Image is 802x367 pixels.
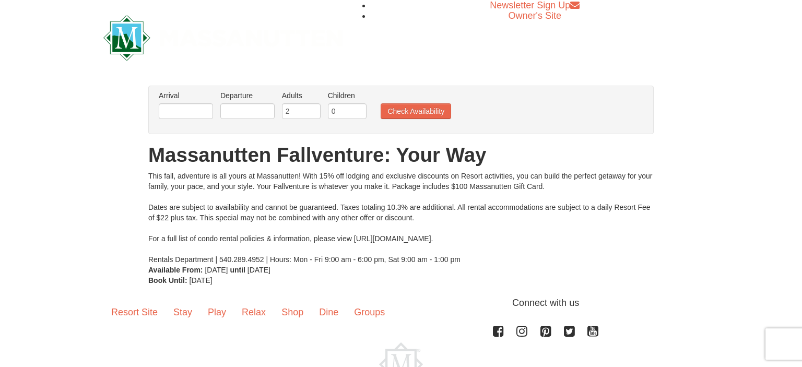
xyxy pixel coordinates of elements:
[103,24,343,49] a: Massanutten Resort
[148,266,203,274] strong: Available From:
[311,296,346,328] a: Dine
[247,266,270,274] span: [DATE]
[103,296,699,310] p: Connect with us
[328,90,367,101] label: Children
[509,10,561,21] a: Owner's Site
[230,266,245,274] strong: until
[190,276,213,285] span: [DATE]
[205,266,228,274] span: [DATE]
[200,296,234,328] a: Play
[234,296,274,328] a: Relax
[148,276,187,285] strong: Book Until:
[274,296,311,328] a: Shop
[166,296,200,328] a: Stay
[159,90,213,101] label: Arrival
[148,171,654,265] div: This fall, adventure is all yours at Massanutten! With 15% off lodging and exclusive discounts on...
[148,145,654,165] h1: Massanutten Fallventure: Your Way
[103,15,343,61] img: Massanutten Resort Logo
[381,103,451,119] button: Check Availability
[220,90,275,101] label: Departure
[282,90,321,101] label: Adults
[346,296,393,328] a: Groups
[103,296,166,328] a: Resort Site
